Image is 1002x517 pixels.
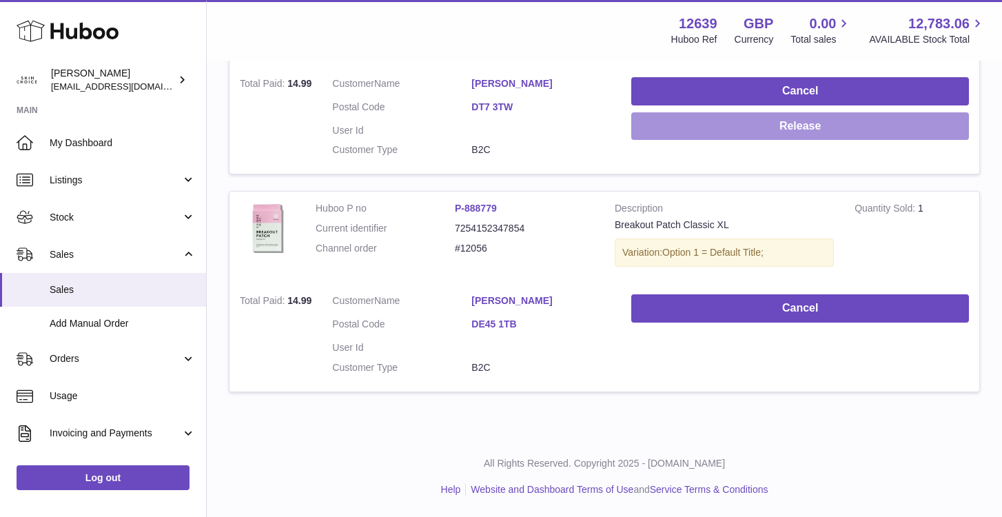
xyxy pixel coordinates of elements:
span: My Dashboard [50,136,196,150]
strong: Total Paid [240,78,287,92]
a: P-888779 [455,203,497,214]
span: Usage [50,389,196,403]
div: Huboo Ref [671,33,717,46]
td: 1 [844,192,979,284]
span: 0.00 [810,14,837,33]
strong: GBP [744,14,773,33]
strong: 12639 [679,14,717,33]
dt: Postal Code [332,101,471,117]
dt: User Id [332,124,471,137]
span: Sales [50,248,181,261]
dt: User Id [332,341,471,354]
span: Stock [50,211,181,224]
dd: 7254152347854 [455,222,594,235]
dd: B2C [471,361,611,374]
div: [PERSON_NAME] [51,67,175,93]
a: DT7 3TW [471,101,611,114]
span: Customer [332,295,374,306]
dt: Channel order [316,242,455,255]
p: All Rights Reserved. Copyright 2025 - [DOMAIN_NAME] [218,457,991,470]
span: Listings [50,174,181,187]
a: Service Terms & Conditions [650,484,768,495]
span: AVAILABLE Stock Total [869,33,985,46]
div: Currency [735,33,774,46]
dt: Postal Code [332,318,471,334]
a: 0.00 Total sales [790,14,852,46]
span: Add Manual Order [50,317,196,330]
button: Release [631,112,969,141]
span: Total sales [790,33,852,46]
dt: Customer Type [332,143,471,156]
button: Cancel [631,294,969,323]
dd: B2C [471,143,611,156]
span: Invoicing and Payments [50,427,181,440]
button: Cancel [631,77,969,105]
span: 14.99 [287,295,311,306]
dt: Huboo P no [316,202,455,215]
div: Variation: [615,239,834,267]
span: Orders [50,352,181,365]
dt: Customer Type [332,361,471,374]
img: admin@skinchoice.com [17,70,37,90]
li: and [466,483,768,496]
span: Customer [332,78,374,89]
dt: Name [332,77,471,94]
strong: Total Paid [240,295,287,310]
a: Help [441,484,461,495]
img: 126391698402450.jpg [240,202,295,257]
strong: Description [615,202,834,219]
span: 14.99 [287,78,311,89]
dd: #12056 [455,242,594,255]
span: Option 1 = Default Title; [662,247,764,258]
a: 12,783.06 AVAILABLE Stock Total [869,14,985,46]
span: [EMAIL_ADDRESS][DOMAIN_NAME] [51,81,203,92]
a: [PERSON_NAME] [471,77,611,90]
dt: Current identifier [316,222,455,235]
strong: Quantity Sold [855,203,918,217]
span: 12,783.06 [908,14,970,33]
a: Website and Dashboard Terms of Use [471,484,633,495]
a: DE45 1TB [471,318,611,331]
a: [PERSON_NAME] [471,294,611,307]
dt: Name [332,294,471,311]
div: Breakout Patch Classic XL [615,219,834,232]
a: Log out [17,465,190,490]
span: Sales [50,283,196,296]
